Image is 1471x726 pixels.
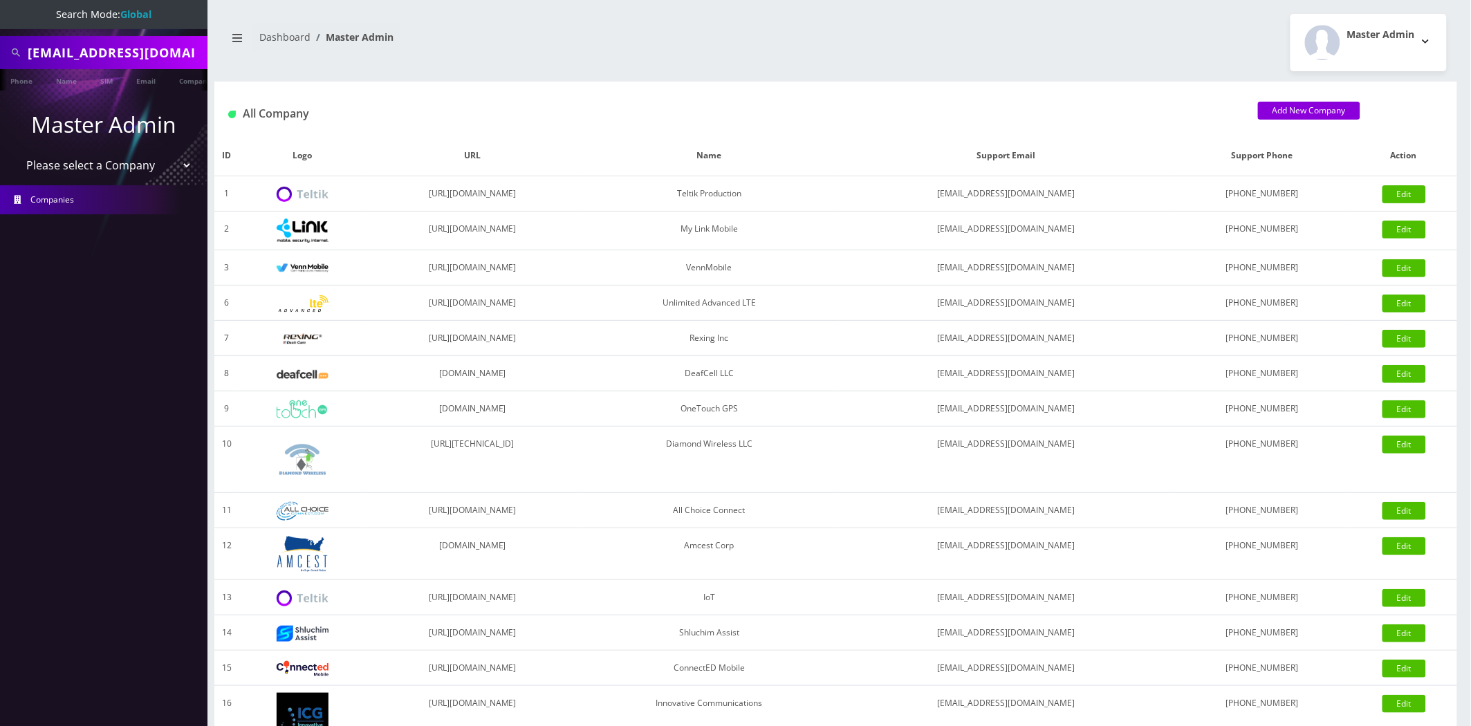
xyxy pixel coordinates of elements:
td: [PHONE_NUMBER] [1174,212,1351,250]
td: OneTouch GPS [580,391,839,427]
td: 15 [214,651,239,686]
input: Search All Companies [28,39,204,66]
a: Edit [1382,400,1426,418]
td: [URL][DOMAIN_NAME] [366,493,580,528]
td: [EMAIL_ADDRESS][DOMAIN_NAME] [839,250,1174,286]
a: Dashboard [259,30,311,44]
img: IoT [277,590,329,606]
li: Master Admin [311,30,394,44]
a: Edit [1382,624,1426,642]
a: Phone [3,69,39,91]
td: VennMobile [580,250,839,286]
td: [URL][DOMAIN_NAME] [366,212,580,250]
td: [URL][DOMAIN_NAME] [366,580,580,615]
td: [URL][DOMAIN_NAME] [366,286,580,321]
a: Edit [1382,660,1426,678]
td: [EMAIL_ADDRESS][DOMAIN_NAME] [839,356,1174,391]
td: 3 [214,250,239,286]
img: DeafCell LLC [277,370,329,379]
td: [URL][DOMAIN_NAME] [366,176,580,212]
a: Add New Company [1258,102,1360,120]
td: [PHONE_NUMBER] [1174,321,1351,356]
img: Unlimited Advanced LTE [277,295,329,313]
td: [PHONE_NUMBER] [1174,356,1351,391]
td: 10 [214,427,239,493]
a: Edit [1382,589,1426,607]
a: Edit [1382,185,1426,203]
a: Edit [1382,330,1426,348]
img: OneTouch GPS [277,400,329,418]
td: ConnectED Mobile [580,651,839,686]
td: 13 [214,580,239,615]
td: [EMAIL_ADDRESS][DOMAIN_NAME] [839,580,1174,615]
td: 9 [214,391,239,427]
td: [EMAIL_ADDRESS][DOMAIN_NAME] [839,212,1174,250]
th: Support Phone [1174,136,1351,176]
td: [DOMAIN_NAME] [366,391,580,427]
td: [DOMAIN_NAME] [366,528,580,580]
a: Edit [1382,695,1426,713]
td: [URL][DOMAIN_NAME] [366,321,580,356]
a: Edit [1382,502,1426,520]
td: [EMAIL_ADDRESS][DOMAIN_NAME] [839,321,1174,356]
td: 2 [214,212,239,250]
a: Edit [1382,365,1426,383]
a: Edit [1382,295,1426,313]
td: Rexing Inc [580,321,839,356]
img: Diamond Wireless LLC [277,434,329,485]
img: All Choice Connect [277,502,329,521]
td: [URL][DOMAIN_NAME] [366,615,580,651]
td: 1 [214,176,239,212]
a: Name [49,69,84,91]
span: Companies [30,194,74,205]
th: Action [1351,136,1457,176]
img: ConnectED Mobile [277,661,329,676]
a: Edit [1382,259,1426,277]
th: Name [580,136,839,176]
button: Master Admin [1290,14,1447,71]
td: [PHONE_NUMBER] [1174,250,1351,286]
a: Company [172,69,219,91]
h1: All Company [228,107,1237,120]
img: Rexing Inc [277,333,329,346]
th: Logo [239,136,366,176]
img: Amcest Corp [277,535,329,573]
th: Support Email [839,136,1174,176]
td: IoT [580,580,839,615]
a: Edit [1382,436,1426,454]
td: 14 [214,615,239,651]
td: Diamond Wireless LLC [580,427,839,493]
a: Edit [1382,537,1426,555]
a: SIM [93,69,120,91]
td: 11 [214,493,239,528]
td: 8 [214,356,239,391]
td: [PHONE_NUMBER] [1174,580,1351,615]
td: 7 [214,321,239,356]
nav: breadcrumb [225,23,826,62]
td: [PHONE_NUMBER] [1174,528,1351,580]
td: [EMAIL_ADDRESS][DOMAIN_NAME] [839,391,1174,427]
td: [URL][TECHNICAL_ID] [366,427,580,493]
td: [PHONE_NUMBER] [1174,176,1351,212]
td: 6 [214,286,239,321]
td: [EMAIL_ADDRESS][DOMAIN_NAME] [839,176,1174,212]
strong: Global [120,8,151,21]
td: DeafCell LLC [580,356,839,391]
img: Teltik Production [277,187,329,203]
img: All Company [228,111,236,118]
td: Teltik Production [580,176,839,212]
td: Unlimited Advanced LTE [580,286,839,321]
td: [EMAIL_ADDRESS][DOMAIN_NAME] [839,427,1174,493]
td: [URL][DOMAIN_NAME] [366,651,580,686]
td: All Choice Connect [580,493,839,528]
th: URL [366,136,580,176]
td: [EMAIL_ADDRESS][DOMAIN_NAME] [839,528,1174,580]
td: [PHONE_NUMBER] [1174,427,1351,493]
td: [EMAIL_ADDRESS][DOMAIN_NAME] [839,286,1174,321]
td: [URL][DOMAIN_NAME] [366,250,580,286]
td: [EMAIL_ADDRESS][DOMAIN_NAME] [839,493,1174,528]
td: 12 [214,528,239,580]
th: ID [214,136,239,176]
a: Email [129,69,163,91]
td: [DOMAIN_NAME] [366,356,580,391]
